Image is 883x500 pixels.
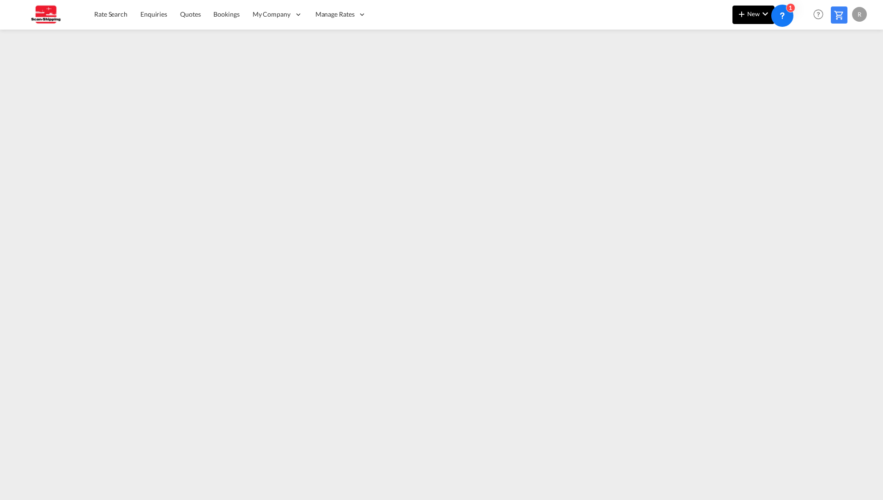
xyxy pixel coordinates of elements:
span: Quotes [180,10,200,18]
button: icon-plus 400-fgNewicon-chevron-down [732,6,774,24]
div: R [852,7,867,22]
span: Enquiries [140,10,167,18]
div: Help [810,6,831,23]
span: Rate Search [94,10,127,18]
md-icon: icon-chevron-down [760,8,771,19]
span: New [736,10,771,18]
span: My Company [253,10,290,19]
img: 123b615026f311ee80dabbd30bc9e10f.jpg [14,4,76,25]
md-icon: icon-plus 400-fg [736,8,747,19]
span: Help [810,6,826,22]
span: Manage Rates [315,10,355,19]
span: Bookings [213,10,239,18]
